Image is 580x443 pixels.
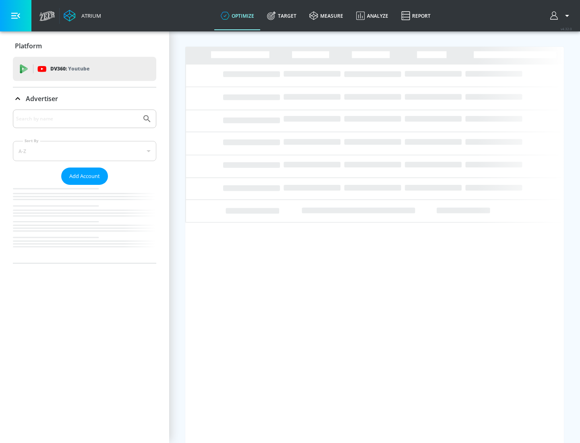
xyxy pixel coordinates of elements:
[350,1,395,30] a: Analyze
[561,27,572,31] span: v 4.32.0
[61,168,108,185] button: Add Account
[13,57,156,81] div: DV360: Youtube
[303,1,350,30] a: measure
[13,141,156,161] div: A-Z
[214,1,261,30] a: optimize
[50,64,89,73] p: DV360:
[395,1,437,30] a: Report
[16,114,138,124] input: Search by name
[69,172,100,181] span: Add Account
[78,12,101,19] div: Atrium
[261,1,303,30] a: Target
[15,41,42,50] p: Platform
[13,35,156,57] div: Platform
[26,94,58,103] p: Advertiser
[13,185,156,263] nav: list of Advertiser
[68,64,89,73] p: Youtube
[13,110,156,263] div: Advertiser
[13,87,156,110] div: Advertiser
[64,10,101,22] a: Atrium
[23,138,40,143] label: Sort By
